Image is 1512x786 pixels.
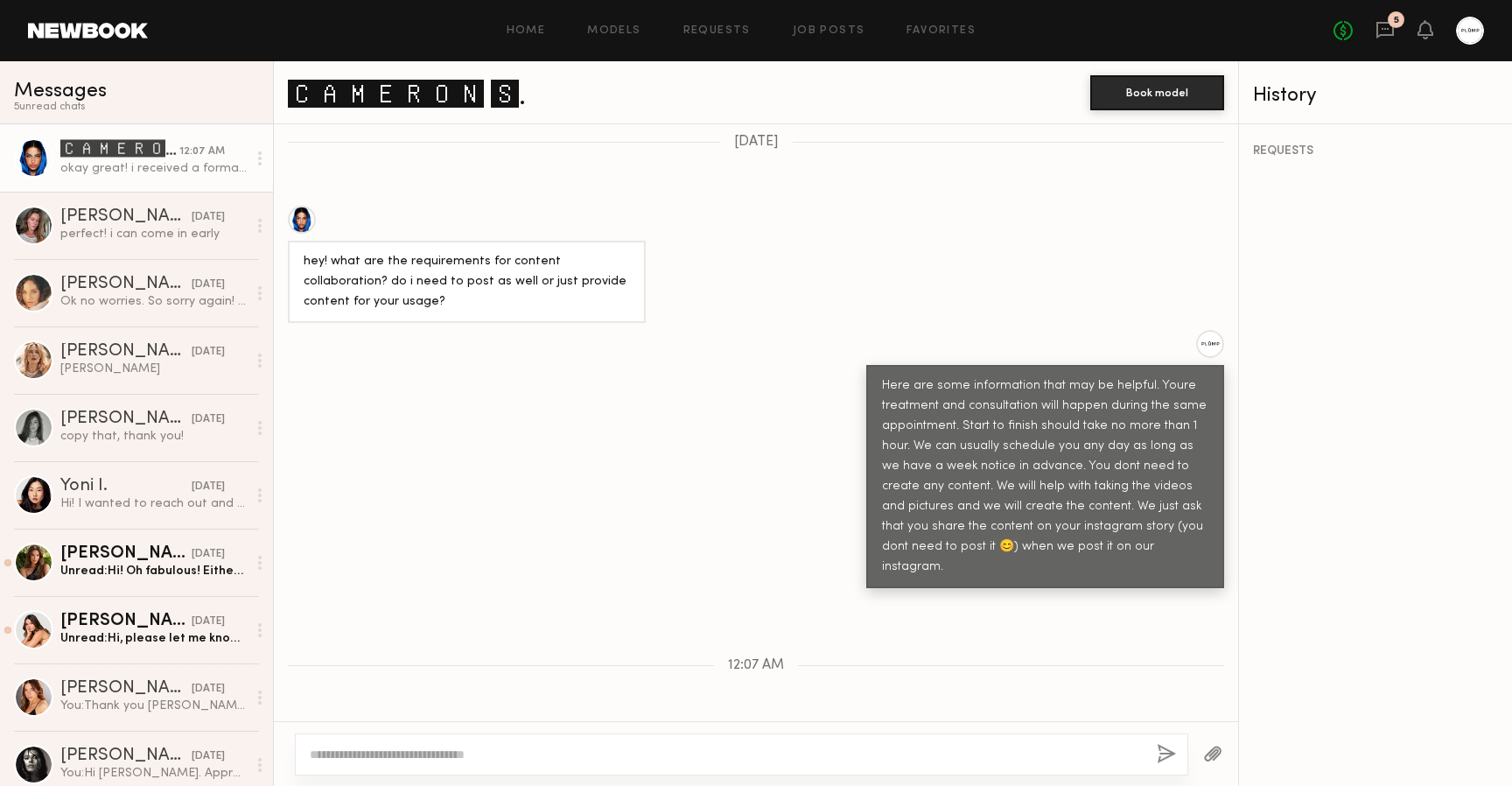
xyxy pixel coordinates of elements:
[507,25,546,37] a: Home
[60,630,247,647] div: Unread: Hi, please let me know if [DATE] works for you and I hold some time/I could even come do ...
[60,226,247,242] div: perfect! i can come in early
[60,545,192,563] div: [PERSON_NAME]
[192,681,225,698] div: [DATE]
[1394,16,1399,25] div: 5
[60,139,179,160] div: 🅲🅰🅼🅴🆁🅾🅽 🆂.
[192,411,225,428] div: [DATE]
[60,343,192,361] div: [PERSON_NAME]
[192,209,225,226] div: [DATE]
[60,680,192,698] div: [PERSON_NAME]
[192,614,225,630] div: [DATE]
[60,563,247,579] div: Unread: Hi! Oh fabulous! Either the 11, 18 or 25 would be great on my end. Anytime in the afterno...
[60,478,192,495] div: Yoni I.
[60,160,247,177] div: okay great! i received a forma treatment about [DATE] do i need to wait a certain amount of time ...
[192,277,225,293] div: [DATE]
[1090,84,1224,99] a: Book model
[60,613,192,630] div: [PERSON_NAME]
[60,411,192,428] div: [PERSON_NAME]
[304,252,630,312] div: hey! what are the requirements for content collaboration? do i need to post as well or just provi...
[734,135,779,150] span: [DATE]
[1090,75,1224,110] button: Book model
[728,658,784,673] span: 12:07 AM
[587,25,640,37] a: Models
[179,144,225,160] div: 12:07 AM
[192,748,225,765] div: [DATE]
[60,747,192,765] div: [PERSON_NAME]
[60,698,247,714] div: You: Thank you [PERSON_NAME]. We will definitely keep you in mind. All the best.
[60,293,247,310] div: Ok no worries. So sorry again! Please let me know of future dates
[1375,20,1395,42] a: 5
[192,479,225,495] div: [DATE]
[60,765,247,782] div: You: Hi [PERSON_NAME]. Appreciate the update. Your booking request has been withdrawn. Thank you ...
[882,376,1208,578] div: Here are some information that may be helpful. Youre treatment and consultation will happen durin...
[60,361,247,377] div: [PERSON_NAME]
[14,81,107,102] span: Messages
[683,25,751,37] a: Requests
[906,25,976,37] a: Favorites
[192,344,225,361] div: [DATE]
[60,208,192,226] div: [PERSON_NAME]
[60,276,192,293] div: [PERSON_NAME]
[1253,145,1498,158] div: REQUESTS
[60,428,247,445] div: copy that, thank you!
[1253,86,1498,106] div: History
[192,546,225,563] div: [DATE]
[60,495,247,512] div: Hi! I wanted to reach out and see what it is going to be like after [DATE] procedure? Am I going ...
[793,25,865,37] a: Job Posts
[288,74,526,111] a: 🅲🅰🅼🅴🆁🅾🅽 🆂.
